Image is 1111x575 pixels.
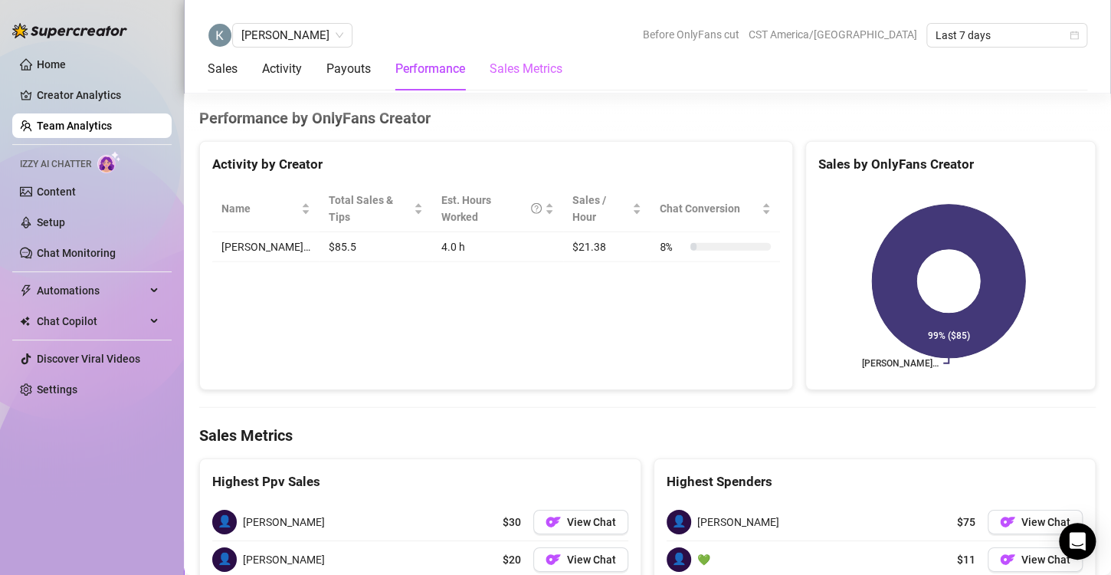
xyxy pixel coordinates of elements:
[667,472,1083,492] div: Highest Spenders
[1021,554,1070,566] span: View Chat
[667,510,691,534] span: 👤
[208,60,238,78] div: Sales
[37,353,140,365] a: Discover Viral Videos
[37,278,146,303] span: Automations
[243,551,325,568] span: [PERSON_NAME]
[320,186,432,232] th: Total Sales & Tips
[533,547,628,572] button: OFView Chat
[262,60,302,78] div: Activity
[212,154,780,175] div: Activity by Creator
[326,60,371,78] div: Payouts
[697,514,779,531] span: [PERSON_NAME]
[20,284,32,297] span: thunderbolt
[441,192,542,225] div: Est. Hours Worked
[1070,31,1079,40] span: calendar
[212,472,628,492] div: Highest Ppv Sales
[212,186,320,232] th: Name
[567,554,616,566] span: View Chat
[546,552,561,567] img: OF
[243,514,325,531] span: [PERSON_NAME]
[37,186,76,198] a: Content
[490,60,562,78] div: Sales Metrics
[97,151,121,173] img: AI Chatter
[862,358,939,369] text: [PERSON_NAME]…
[395,60,465,78] div: Performance
[818,154,1083,175] div: Sales by OnlyFans Creator
[1059,523,1096,560] div: Open Intercom Messenger
[12,23,127,38] img: logo-BBDzfeDw.svg
[572,192,629,225] span: Sales / Hour
[329,192,411,225] span: Total Sales & Tips
[37,120,112,132] a: Team Analytics
[957,551,975,568] span: $11
[37,58,66,71] a: Home
[432,232,563,262] td: 4.0 h
[660,200,759,217] span: Chat Conversion
[503,514,521,531] span: $30
[749,23,917,46] span: CST America/[GEOGRAPHIC_DATA]
[212,232,320,262] td: [PERSON_NAME]…
[546,514,561,530] img: OF
[37,83,159,107] a: Creator Analytics
[667,547,691,572] span: 👤
[241,24,343,47] span: Kauany Fatima
[37,383,77,396] a: Settings
[1000,514,1015,530] img: OF
[212,547,237,572] span: 👤
[37,216,65,228] a: Setup
[533,510,628,534] button: OFView Chat
[208,24,231,47] img: Kauany Fatima
[957,514,975,531] span: $75
[988,510,1083,534] button: OFView Chat
[988,547,1083,572] button: OFView Chat
[20,316,30,327] img: Chat Copilot
[1021,516,1070,528] span: View Chat
[20,157,91,172] span: Izzy AI Chatter
[1000,552,1015,567] img: OF
[199,107,1096,129] h4: Performance by OnlyFans Creator
[320,232,432,262] td: $85.5
[651,186,780,232] th: Chat Conversion
[643,23,739,46] span: Before OnlyFans cut
[563,186,651,232] th: Sales / Hour
[212,510,237,534] span: 👤
[531,192,542,225] span: question-circle
[199,425,293,446] h4: Sales Metrics
[660,238,684,255] span: 8 %
[567,516,616,528] span: View Chat
[37,247,116,259] a: Chat Monitoring
[697,551,710,568] span: 💚
[936,24,1078,47] span: Last 7 days
[37,309,146,333] span: Chat Copilot
[563,232,651,262] td: $21.38
[221,200,298,217] span: Name
[503,551,521,568] span: $20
